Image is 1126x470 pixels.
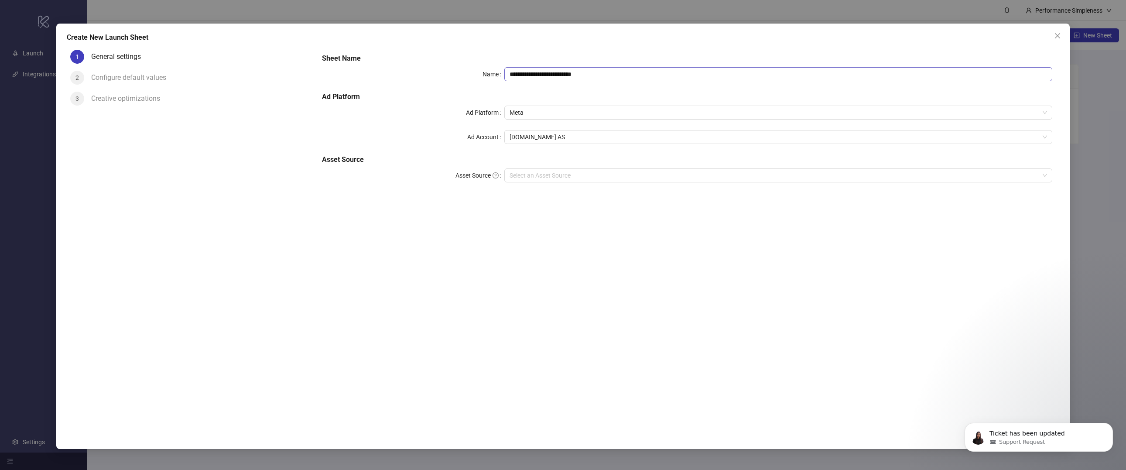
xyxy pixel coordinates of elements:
[1054,32,1061,39] span: close
[75,53,79,60] span: 1
[91,71,173,85] div: Configure default values
[91,50,148,64] div: General settings
[951,405,1126,466] iframe: Intercom notifications message
[510,106,1047,119] span: Meta
[466,106,504,120] label: Ad Platform
[493,172,499,178] span: question-circle
[75,95,79,102] span: 3
[467,130,504,144] label: Ad Account
[483,67,504,81] label: Name
[504,67,1052,81] input: Name
[91,92,167,106] div: Creative optimizations
[455,168,504,182] label: Asset Source
[510,130,1047,144] span: Mittanbud.no AS
[322,92,1052,102] h5: Ad Platform
[1051,29,1064,43] button: Close
[67,32,1059,43] div: Create New Launch Sheet
[75,74,79,81] span: 2
[322,53,1052,64] h5: Sheet Name
[322,154,1052,165] h5: Asset Source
